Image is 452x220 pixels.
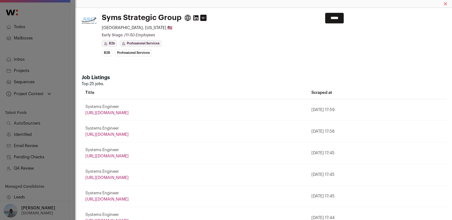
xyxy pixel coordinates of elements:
td: [DATE] 17:45 [308,186,447,207]
a: [URL][DOMAIN_NAME] [85,175,304,180]
td: [DATE] 17:58 [308,121,447,142]
td: [DATE] 17:45 [308,142,447,164]
span: Systems Engineer [85,104,304,109]
h3: Job Listings [82,74,447,81]
li: B2B [102,49,112,56]
span: professional services [127,40,159,47]
span: Systems Engineer [85,191,304,196]
a: [URL][DOMAIN_NAME] [85,132,304,137]
span: 11-50 Employees [126,33,155,37]
span: Systems Engineer [85,169,304,174]
li: Professional Services [115,49,152,56]
a: [URL][DOMAIN_NAME] [85,154,304,159]
th: Title [82,86,308,99]
a: [URL][DOMAIN_NAME] [85,197,304,202]
li: / [124,33,155,38]
div: [GEOGRAPHIC_DATA], [US_STATE] 🇺🇸 [102,25,207,30]
span: Systems Engineer [85,126,304,131]
img: db326d94d8347d4cabedd784e5ebbea19b98894fe0a6974fb2ced70c681e704a.jpg [82,13,97,28]
a: [URL][DOMAIN_NAME] [85,110,304,115]
span: b2b [109,40,115,47]
td: [DATE] 17:59 [308,99,447,121]
td: [DATE] 17:45 [308,164,447,186]
div: Syms Strategic Group [102,13,207,23]
li: Early Stage [102,33,124,38]
th: Scraped at [308,86,447,99]
span: Systems Engineer [85,147,304,152]
a: https://symssg.com [184,14,191,22]
span: Systems Engineer [85,212,304,217]
span: Top 25 jobs. [82,82,104,86]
